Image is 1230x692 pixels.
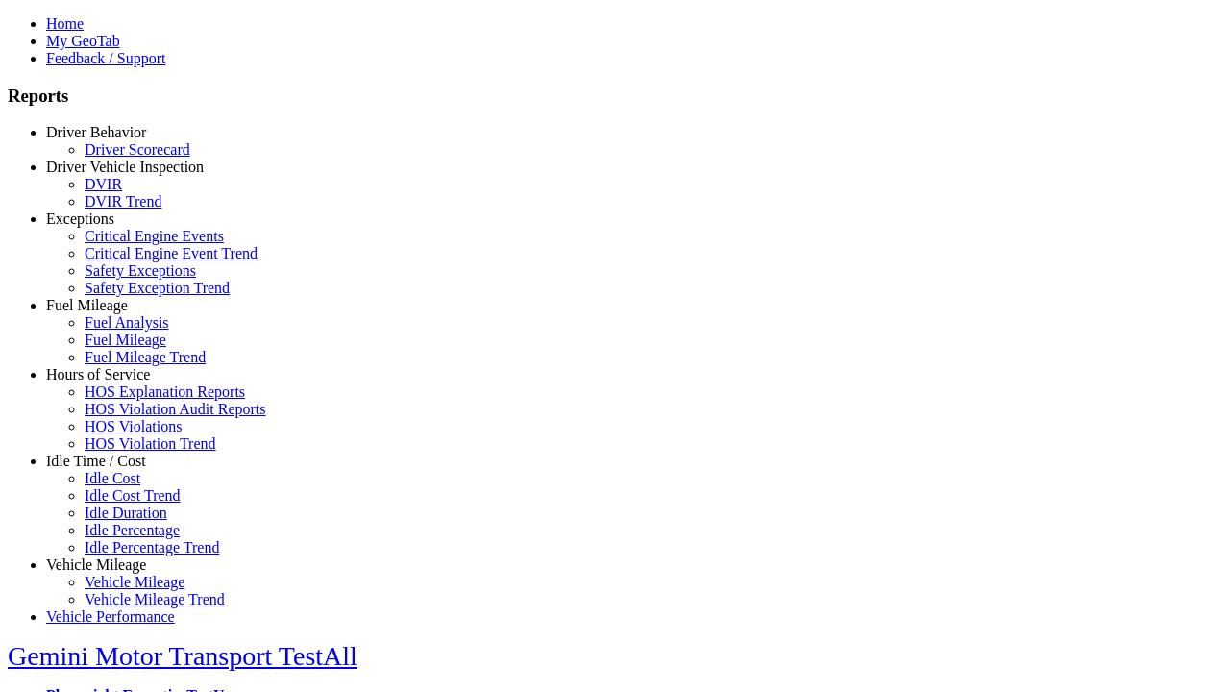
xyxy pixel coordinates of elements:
[46,556,146,573] a: Vehicle Mileage
[85,505,167,521] a: Idle Duration
[46,33,120,49] a: My GeoTab
[85,141,190,158] a: Driver Scorecard
[85,262,196,279] a: Safety Exceptions
[46,124,146,140] a: Driver Behavior
[85,539,219,556] a: Idle Percentage Trend
[85,193,161,210] a: DVIR Trend
[85,574,184,590] a: Vehicle Mileage
[46,159,204,175] a: Driver Vehicle Inspection
[85,280,230,296] a: Safety Exception Trend
[85,245,258,261] a: Critical Engine Event Trend
[46,210,114,227] a: Exceptions
[8,641,357,671] a: Gemini Motor Transport TestAll
[46,608,175,625] a: Vehicle Performance
[85,487,181,504] a: Idle Cost Trend
[85,176,122,192] a: DVIR
[85,228,224,244] a: Critical Engine Events
[46,297,128,313] a: Fuel Mileage
[85,591,225,607] a: Vehicle Mileage Trend
[85,418,182,434] a: HOS Violations
[85,401,266,417] a: HOS Violation Audit Reports
[46,15,84,32] a: Home
[85,349,206,365] a: Fuel Mileage Trend
[85,435,216,452] a: HOS Violation Trend
[46,366,150,383] a: Hours of Service
[85,470,140,486] a: Idle Cost
[8,86,1222,107] h3: Reports
[85,522,180,538] a: Idle Percentage
[46,453,146,469] a: Idle Time / Cost
[85,383,245,400] a: HOS Explanation Reports
[85,314,169,331] a: Fuel Analysis
[46,50,165,66] a: Feedback / Support
[85,332,166,348] a: Fuel Mileage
